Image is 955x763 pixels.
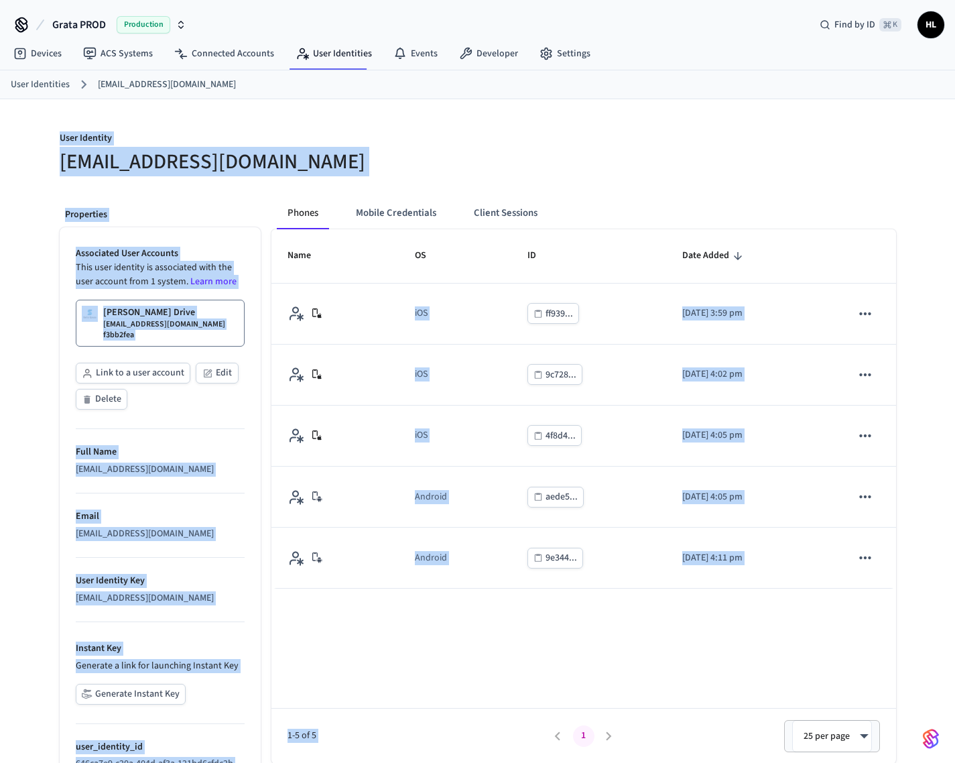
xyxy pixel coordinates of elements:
span: Date Added [682,245,747,266]
div: iOS [415,367,428,381]
div: aede5... [546,489,578,506]
div: 9c728... [546,367,576,384]
p: Generate a link for launching Instant Key [76,659,245,673]
p: User Identity Key [76,574,245,588]
div: [EMAIL_ADDRESS][DOMAIN_NAME] [76,591,245,605]
button: Phones [277,197,329,229]
a: Learn more [190,275,237,288]
div: [EMAIL_ADDRESS][DOMAIN_NAME] [76,527,245,541]
p: [DATE] 3:59 pm [682,306,819,320]
button: Client Sessions [463,197,548,229]
img: Salto Space Logo [82,306,98,322]
span: Production [117,16,170,34]
p: Instant Key [76,642,245,656]
span: OS [415,245,444,266]
a: Developer [448,42,529,66]
p: [DATE] 4:05 pm [682,428,819,443]
p: [DATE] 4:11 pm [682,551,819,565]
a: Settings [529,42,601,66]
button: Generate Instant Key [76,684,186,705]
button: 9c728... [527,364,582,385]
p: Full Name [76,445,245,459]
div: Find by ID⌘ K [809,13,912,37]
button: 4f8d4... [527,425,582,446]
p: [DATE] 4:05 pm [682,490,819,504]
span: HL [919,13,943,37]
span: ⌘ K [879,18,901,32]
a: Connected Accounts [164,42,285,66]
div: 25 per page [792,720,872,752]
p: user_identity_id [76,740,245,754]
button: 9e344... [527,548,583,569]
button: page 1 [573,725,594,747]
img: SeamLogoGradient.69752ec5.svg [923,728,939,750]
div: ff939... [546,306,573,322]
div: iOS [415,306,428,320]
a: Events [383,42,448,66]
span: ID [527,245,554,266]
div: 9e344... [546,550,577,567]
div: Android [415,551,447,565]
button: ff939... [527,303,579,324]
div: 4f8d4... [546,428,576,445]
p: [EMAIL_ADDRESS][DOMAIN_NAME] f3bb2fea [103,319,239,341]
a: [PERSON_NAME] Drive[EMAIL_ADDRESS][DOMAIN_NAME] f3bb2fea [76,300,245,347]
p: [PERSON_NAME] Drive [103,306,195,319]
button: Link to a user account [76,363,190,384]
span: 1-5 of 5 [288,729,546,743]
button: HL [917,11,944,38]
nav: pagination navigation [546,725,622,747]
p: Email [76,510,245,524]
a: Devices [3,42,72,66]
div: [EMAIL_ADDRESS][DOMAIN_NAME] [76,463,245,477]
div: iOS [415,428,428,443]
span: Grata PROD [52,17,106,33]
a: User Identities [11,78,70,92]
h5: [EMAIL_ADDRESS][DOMAIN_NAME] [60,148,470,176]
p: [DATE] 4:02 pm [682,367,819,381]
p: User Identity [60,131,470,148]
a: User Identities [285,42,383,66]
p: Properties [65,208,255,222]
p: This user identity is associated with the user account from 1 system. [76,261,245,289]
div: Android [415,490,447,504]
span: Name [288,245,328,266]
button: Delete [76,389,127,410]
button: Edit [196,363,239,384]
a: ACS Systems [72,42,164,66]
span: Find by ID [834,18,875,32]
a: [EMAIL_ADDRESS][DOMAIN_NAME] [98,78,236,92]
table: sticky table [271,229,896,589]
button: Mobile Credentials [345,197,447,229]
p: Associated User Accounts [76,247,245,261]
button: aede5... [527,487,584,508]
